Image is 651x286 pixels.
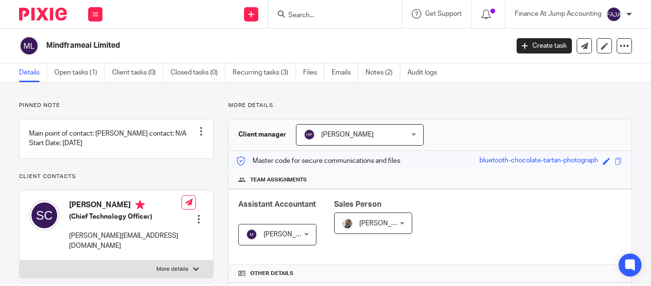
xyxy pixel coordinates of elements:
input: Search [287,11,373,20]
a: Open tasks (1) [54,64,105,82]
img: svg%3E [19,36,39,56]
p: [PERSON_NAME][EMAIL_ADDRESS][DOMAIN_NAME] [69,231,182,251]
img: Matt%20Circle.png [342,218,353,229]
span: [PERSON_NAME] [321,131,374,138]
span: Assistant Accountant [238,201,316,208]
span: Other details [250,270,294,277]
h5: (Chief Technology Officer) [69,212,182,222]
img: svg%3E [304,129,315,140]
h2: Mindframeai Limited [46,41,411,51]
span: [PERSON_NAME] [264,231,316,238]
a: Files [303,64,325,82]
p: Client contacts [19,173,214,180]
a: Recurring tasks (3) [233,64,296,82]
i: Primary [135,200,145,210]
p: Master code for secure communications and files [236,156,400,166]
a: Audit logs [407,64,444,82]
a: Notes (2) [366,64,400,82]
a: Client tasks (0) [112,64,163,82]
span: [PERSON_NAME] [359,220,412,227]
span: Team assignments [250,176,307,184]
img: Pixie [19,8,67,21]
a: Emails [332,64,358,82]
img: svg%3E [246,229,257,240]
a: Create task [517,38,572,53]
h4: [PERSON_NAME] [69,200,182,212]
p: More details [228,102,632,109]
p: Finance At Jump Accounting [515,9,601,19]
p: More details [156,265,188,273]
a: Details [19,64,47,82]
span: Get Support [425,11,462,17]
img: svg%3E [29,200,60,231]
p: Pinned note [19,102,214,109]
h3: Client manager [238,130,286,139]
a: Closed tasks (0) [171,64,225,82]
span: Sales Person [334,201,381,208]
div: bluetooth-chocolate-tartan-photograph [479,156,598,167]
img: svg%3E [606,7,621,22]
